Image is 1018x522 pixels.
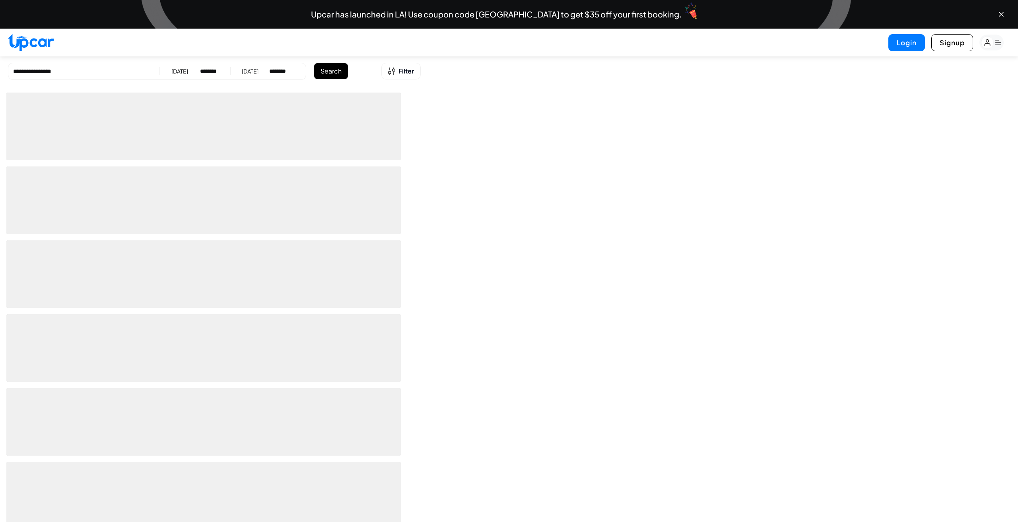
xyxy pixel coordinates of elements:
[171,67,188,75] div: [DATE]
[888,34,925,51] button: Login
[8,34,54,51] img: Upcar Logo
[242,67,258,75] div: [DATE]
[311,10,682,18] span: Upcar has launched in LA! Use coupon code [GEOGRAPHIC_DATA] to get $35 off your first booking.
[398,66,414,76] span: Filter
[381,63,421,79] button: Open filters
[314,63,348,79] button: Search
[997,10,1005,18] button: Close banner
[931,34,973,51] button: Signup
